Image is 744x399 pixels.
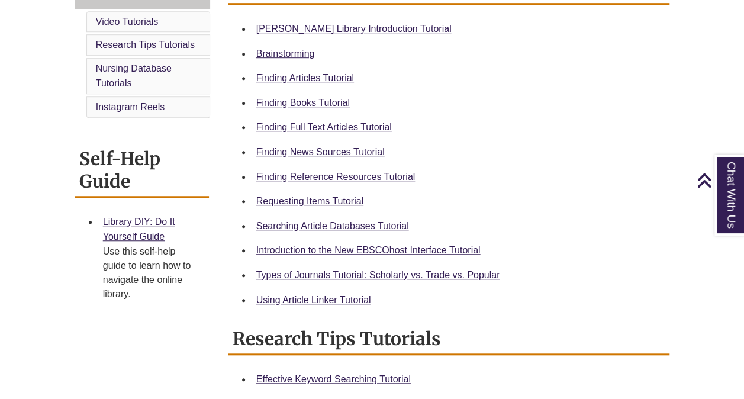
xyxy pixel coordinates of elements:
a: Video Tutorials [96,17,159,27]
a: Searching Article Databases Tutorial [256,221,409,231]
h2: Self-Help Guide [75,144,209,198]
a: Research Tips Tutorials [96,40,195,50]
a: Finding Full Text Articles Tutorial [256,122,392,132]
a: Finding Books Tutorial [256,98,350,108]
a: Back to Top [697,172,741,188]
a: [PERSON_NAME] Library Introduction Tutorial [256,24,452,34]
a: Finding Reference Resources Tutorial [256,172,416,182]
a: Types of Journals Tutorial: Scholarly vs. Trade vs. Popular [256,270,500,280]
a: Introduction to the New EBSCOhost Interface Tutorial [256,245,481,255]
a: Effective Keyword Searching Tutorial [256,374,411,384]
a: Requesting Items Tutorial [256,196,363,206]
a: Library DIY: Do It Yourself Guide [103,217,175,242]
a: Using Article Linker Tutorial [256,295,371,305]
a: Finding Articles Tutorial [256,73,354,83]
a: Nursing Database Tutorials [96,63,172,89]
a: Finding News Sources Tutorial [256,147,385,157]
div: Use this self-help guide to learn how to navigate the online library. [103,244,199,301]
h2: Research Tips Tutorials [228,324,670,355]
a: Instagram Reels [96,102,165,112]
a: Brainstorming [256,49,315,59]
